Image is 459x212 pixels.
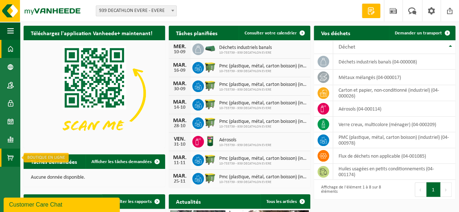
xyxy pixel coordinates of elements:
[219,63,307,69] span: Pmc (plastique, métal, carton boisson) (industriel)
[172,62,187,68] div: MAR.
[219,180,307,184] span: 10-733739 - 939 DECATHLON EVERE
[339,44,355,50] span: Déchet
[261,194,310,209] a: Tous les articles
[219,137,271,143] span: Aérosols
[172,124,187,129] div: 28-10
[204,135,216,147] img: PB-OT-0200-MET-00-03
[333,132,455,148] td: PMC (plastique, métal, carton boisson) (industriel) (04-000978)
[219,69,307,74] span: 10-733739 - 939 DECATHLON EVERE
[219,106,307,111] span: 10-733739 - 939 DECATHLON EVERE
[219,88,307,92] span: 10-733739 - 939 DECATHLON EVERE
[333,101,455,117] td: aérosols (04-000114)
[24,154,84,169] h2: Tâches demandées
[172,105,187,110] div: 14-10
[204,153,216,166] img: WB-1100-HPE-GN-51
[4,196,121,212] iframe: chat widget
[245,31,297,36] span: Consulter votre calendrier
[172,44,187,50] div: MER.
[204,116,216,129] img: WB-1100-HPE-GN-51
[96,5,177,16] span: 939 DECATHLON EVERE - EVERE
[172,87,187,92] div: 30-09
[317,182,381,198] div: Affichage de l'élément 1 à 8 sur 8 éléments
[204,79,216,92] img: WB-1100-HPE-GN-51
[389,26,455,40] a: Demander un transport
[219,156,307,162] span: Pmc (plastique, métal, carton boisson) (industriel)
[172,99,187,105] div: MAR.
[24,26,160,40] h2: Téléchargez l'application Vanheede+ maintenant!
[440,182,452,197] button: Next
[204,98,216,110] img: WB-1100-HPE-GN-51
[24,194,91,208] h2: Rapports 2025 / 2024
[314,26,357,40] h2: Vos déchets
[219,45,272,51] span: Déchets industriels banals
[204,172,216,184] img: WB-1100-HPE-GN-51
[415,182,426,197] button: Previous
[172,161,187,166] div: 11-11
[204,61,216,73] img: WB-1100-HPE-GN-51
[219,162,307,166] span: 10-733739 - 939 DECATHLON EVERE
[333,85,455,101] td: carton et papier, non-conditionné (industriel) (04-000026)
[333,117,455,132] td: verre creux, multicolore (ménager) (04-000209)
[172,81,187,87] div: MAR.
[86,154,164,169] a: Afficher les tâches demandées
[219,125,307,129] span: 10-733739 - 939 DECATHLON EVERE
[426,182,440,197] button: 1
[172,50,187,55] div: 10-09
[172,173,187,179] div: MAR.
[333,148,455,164] td: flux de déchets non applicable (04-001085)
[172,142,187,147] div: 31-10
[219,174,307,180] span: Pmc (plastique, métal, carton boisson) (industriel)
[219,143,271,147] span: 10-733739 - 939 DECATHLON EVERE
[91,159,152,164] span: Afficher les tâches demandées
[172,155,187,161] div: MAR.
[395,31,442,36] span: Demander un transport
[219,100,307,106] span: Pmc (plastique, métal, carton boisson) (industriel)
[172,136,187,142] div: VEN.
[24,40,165,146] img: Download de VHEPlus App
[219,119,307,125] span: Pmc (plastique, métal, carton boisson) (industriel)
[239,26,310,40] a: Consulter votre calendrier
[333,164,455,180] td: huiles usagées en petits conditionnements (04-001174)
[102,194,164,209] a: Consulter les rapports
[219,82,307,88] span: Pmc (plastique, métal, carton boisson) (industriel)
[333,70,455,85] td: métaux mélangés (04-000017)
[219,51,272,55] span: 10-733739 - 939 DECATHLON EVERE
[169,26,225,40] h2: Tâches planifiées
[31,175,158,180] p: Aucune donnée disponible.
[172,118,187,124] div: MAR.
[169,194,208,208] h2: Actualités
[96,6,176,16] span: 939 DECATHLON EVERE - EVERE
[333,54,455,70] td: déchets industriels banals (04-000008)
[204,45,216,52] img: HK-XK-22-GN-00
[172,179,187,184] div: 25-11
[172,68,187,73] div: 16-09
